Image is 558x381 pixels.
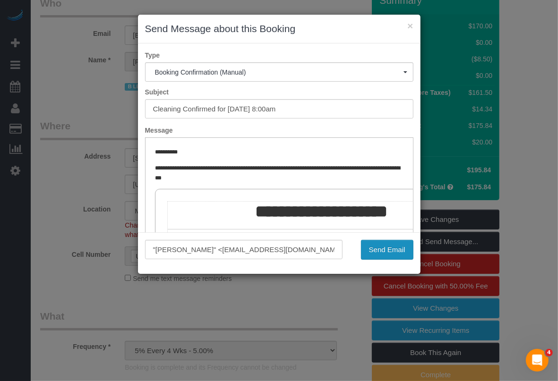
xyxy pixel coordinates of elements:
[155,68,403,76] span: Booking Confirmation (Manual)
[526,349,549,372] iframe: Intercom live chat
[545,349,553,356] span: 4
[361,240,413,260] button: Send Email
[146,138,413,285] iframe: Rich Text Editor, editor1
[138,51,421,60] label: Type
[145,62,413,82] button: Booking Confirmation (Manual)
[407,21,413,31] button: ×
[138,126,421,135] label: Message
[145,99,413,119] input: Subject
[138,87,421,97] label: Subject
[145,22,413,36] h3: Send Message about this Booking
